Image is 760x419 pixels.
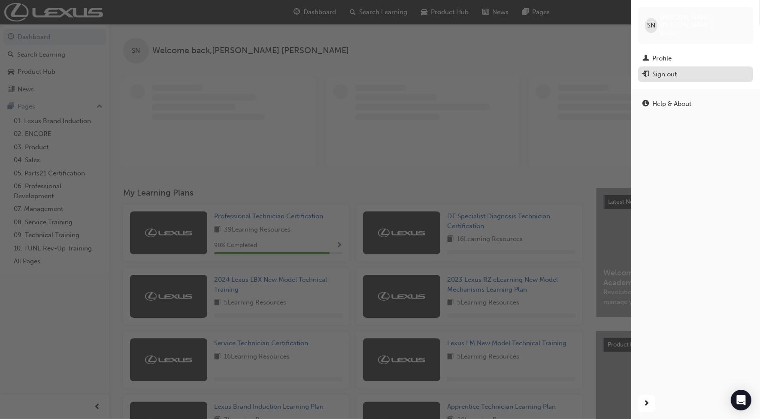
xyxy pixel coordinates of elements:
[642,55,649,63] span: man-icon
[638,96,753,112] a: Help & About
[731,390,751,410] div: Open Intercom Messenger
[652,69,677,79] div: Sign out
[638,66,753,82] button: Sign out
[642,100,649,108] span: info-icon
[642,71,649,78] span: exit-icon
[661,14,746,29] span: [PERSON_NAME] [PERSON_NAME]
[652,54,672,63] div: Profile
[638,51,753,66] a: Profile
[652,99,691,109] div: Help & About
[644,398,650,409] span: next-icon
[661,30,680,37] span: 647814
[647,21,655,30] span: SN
